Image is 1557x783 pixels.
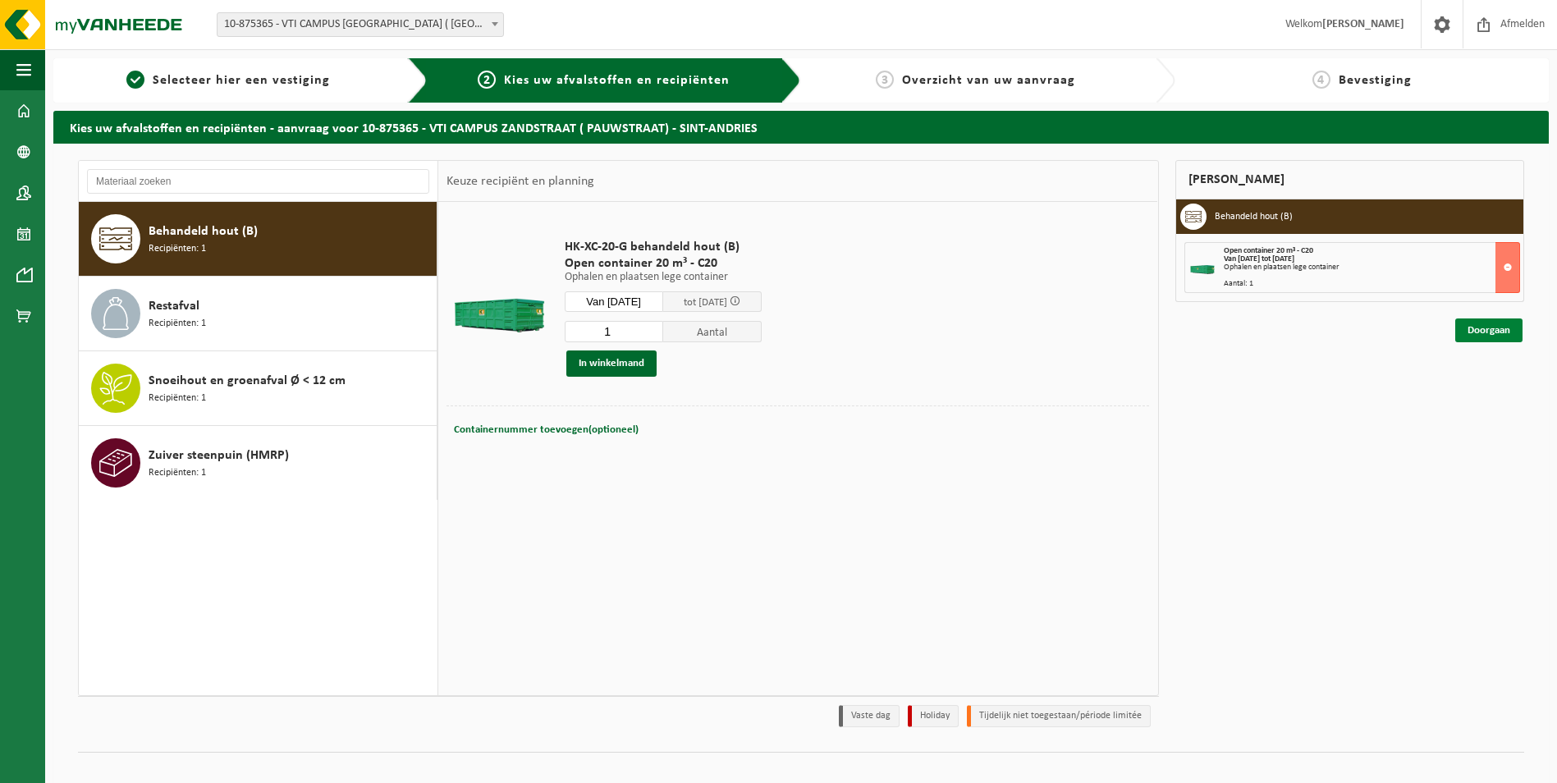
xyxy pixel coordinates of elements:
span: HK-XC-20-G behandeld hout (B) [565,239,762,255]
button: In winkelmand [566,350,657,377]
span: 3 [876,71,894,89]
a: Doorgaan [1455,318,1523,342]
button: Zuiver steenpuin (HMRP) Recipiënten: 1 [79,426,437,500]
div: Keuze recipiënt en planning [438,161,602,202]
span: Overzicht van uw aanvraag [902,74,1075,87]
input: Selecteer datum [565,291,663,312]
span: 1 [126,71,144,89]
span: Selecteer hier een vestiging [153,74,330,87]
span: Restafval [149,296,199,316]
div: Aantal: 1 [1224,280,1520,288]
div: Ophalen en plaatsen lege container [1224,263,1520,272]
button: Behandeld hout (B) Recipiënten: 1 [79,202,437,277]
p: Ophalen en plaatsen lege container [565,272,762,283]
span: Containernummer toevoegen(optioneel) [454,424,639,435]
li: Vaste dag [839,705,900,727]
div: [PERSON_NAME] [1175,160,1525,199]
span: Bevestiging [1339,74,1412,87]
span: 4 [1312,71,1330,89]
span: Aantal [663,321,762,342]
span: Zuiver steenpuin (HMRP) [149,446,289,465]
span: Recipiënten: 1 [149,316,206,332]
span: Recipiënten: 1 [149,465,206,481]
a: 1Selecteer hier een vestiging [62,71,395,90]
button: Restafval Recipiënten: 1 [79,277,437,351]
span: Snoeihout en groenafval Ø < 12 cm [149,371,346,391]
button: Snoeihout en groenafval Ø < 12 cm Recipiënten: 1 [79,351,437,426]
span: Kies uw afvalstoffen en recipiënten [504,74,730,87]
span: Behandeld hout (B) [149,222,258,241]
span: 10-875365 - VTI CAMPUS ZANDSTRAAT ( PAUWSTRAAT) - SINT-ANDRIES [217,12,504,37]
h2: Kies uw afvalstoffen en recipiënten - aanvraag voor 10-875365 - VTI CAMPUS ZANDSTRAAT ( PAUWSTRAA... [53,111,1549,143]
strong: Van [DATE] tot [DATE] [1224,254,1294,263]
span: Recipiënten: 1 [149,391,206,406]
span: Open container 20 m³ - C20 [1224,246,1313,255]
input: Materiaal zoeken [87,169,429,194]
span: 10-875365 - VTI CAMPUS ZANDSTRAAT ( PAUWSTRAAT) - SINT-ANDRIES [218,13,503,36]
h3: Behandeld hout (B) [1215,204,1293,230]
span: Open container 20 m³ - C20 [565,255,762,272]
span: 2 [478,71,496,89]
span: tot [DATE] [684,297,727,308]
li: Tijdelijk niet toegestaan/période limitée [967,705,1151,727]
li: Holiday [908,705,959,727]
strong: [PERSON_NAME] [1322,18,1404,30]
button: Containernummer toevoegen(optioneel) [452,419,640,442]
span: Recipiënten: 1 [149,241,206,257]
